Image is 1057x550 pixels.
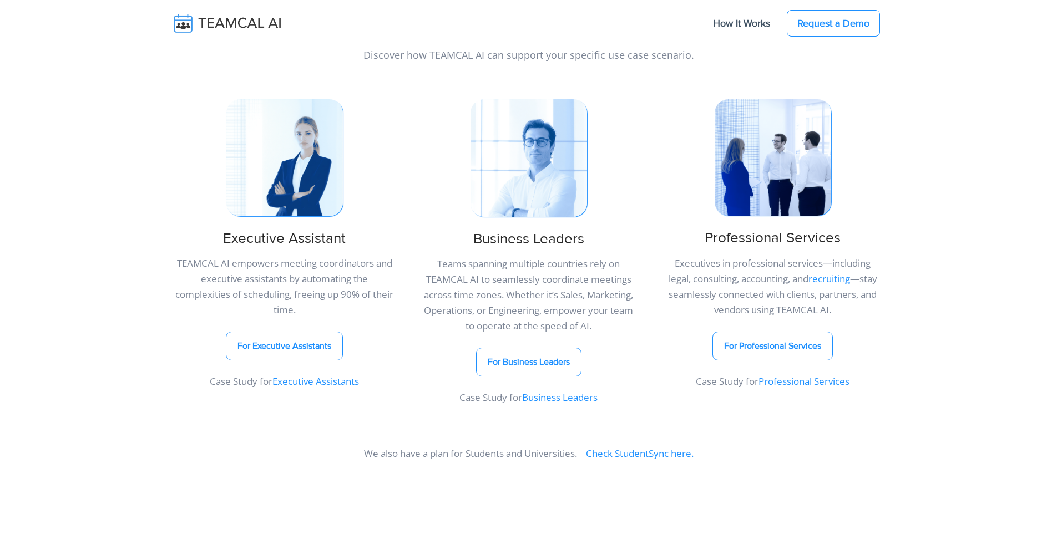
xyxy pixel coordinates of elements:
p: Executives in professional services—including legal, consulting, accounting, and —stay seamlessly... [658,256,888,318]
a: Professional Services [758,375,849,388]
img: pic [715,99,831,216]
a: For Business Leaders [476,348,581,376]
p: Discover how TEAMCAL AI can support your specific use case scenario. [169,47,888,63]
a: Request a Demo [787,10,880,37]
p: Case Study for [169,374,400,389]
h3: Professional Services [658,230,888,247]
a: For Executive Assistants [226,332,343,360]
a: recruiting [808,272,850,285]
h3: Business Leaders [413,231,644,248]
p: TEAMCAL AI empowers meeting coordinators and executive assistants by automating the complexities ... [169,256,400,318]
a: How It Works [702,12,781,35]
img: pic [471,99,587,216]
p: Case Study for [658,374,888,389]
p: We also have a plan for Students and Universities. [169,446,888,461]
p: Case Study for [413,390,644,405]
h3: Executive Assistant [169,230,400,247]
a: For Professional Services [712,332,833,360]
a: Executive Assistants [272,375,359,388]
img: pic [226,99,343,216]
a: Check StudentSync here. [577,447,694,460]
p: Teams spanning multiple countries rely on TEAMCAL AI to seamlessly coordinate meetings across tim... [413,256,644,334]
a: Business Leaders [522,391,598,404]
